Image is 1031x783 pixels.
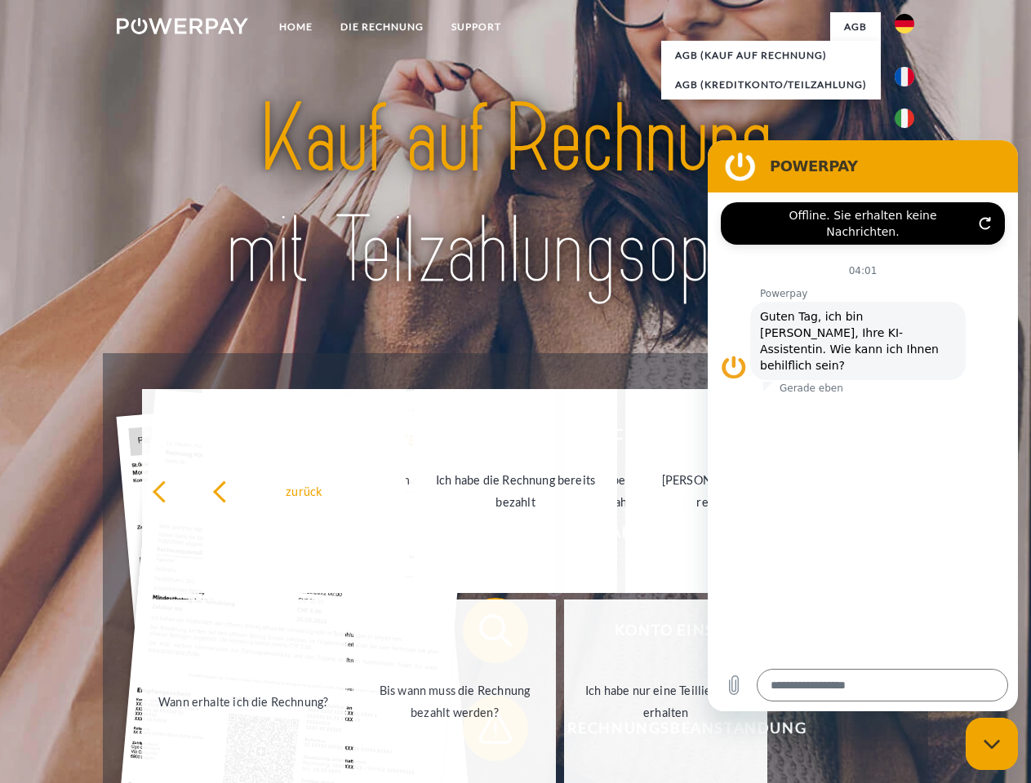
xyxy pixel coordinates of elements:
[574,679,758,723] div: Ich habe nur eine Teillieferung erhalten
[966,718,1018,770] iframe: Schaltfläche zum Öffnen des Messaging-Fensters; Konversation läuft
[212,480,396,502] div: zurück
[895,14,914,33] img: de
[661,70,881,100] a: AGB (Kreditkonto/Teilzahlung)
[895,67,914,86] img: fr
[156,78,875,312] img: title-powerpay_de.svg
[424,469,607,513] div: Ich habe die Rechnung bereits bezahlt
[438,12,515,42] a: SUPPORT
[830,12,881,42] a: agb
[895,108,914,128] img: it
[708,140,1018,711] iframe: Messaging-Fenster
[327,12,438,42] a: DIE RECHNUNG
[117,18,248,34] img: logo-powerpay-white.svg
[661,41,881,70] a: AGB (Kauf auf Rechnung)
[265,12,327,42] a: Home
[152,480,336,502] div: zurück
[363,679,547,723] div: Bis wann muss die Rechnung bezahlt werden?
[635,469,819,513] div: [PERSON_NAME] wurde retourniert
[152,690,336,712] div: Wann erhalte ich die Rechnung?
